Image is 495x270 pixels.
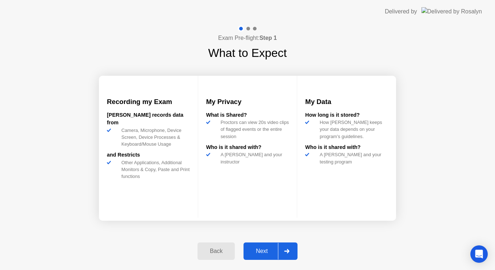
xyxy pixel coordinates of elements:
div: Who is it shared with? [206,144,289,151]
div: How [PERSON_NAME] keeps your data depends on your program’s guidelines. [317,119,388,140]
div: Next [246,248,278,254]
div: and Restricts [107,151,190,159]
div: Camera, Microphone, Device Screen, Device Processes & Keyboard/Mouse Usage [118,127,190,148]
div: Delivered by [385,7,417,16]
h3: My Privacy [206,97,289,107]
div: Who is it shared with? [305,144,388,151]
div: A [PERSON_NAME] and your testing program [317,151,388,165]
button: Next [244,242,298,260]
div: Proctors can view 20s video clips of flagged events or the entire session [218,119,289,140]
b: Step 1 [259,35,277,41]
h4: Exam Pre-flight: [218,34,277,42]
h1: What to Expect [208,44,287,62]
div: Open Intercom Messenger [470,245,488,263]
div: What is Shared? [206,111,289,119]
div: How long is it stored? [305,111,388,119]
div: A [PERSON_NAME] and your instructor [218,151,289,165]
button: Back [197,242,235,260]
h3: Recording my Exam [107,97,190,107]
img: Delivered by Rosalyn [421,7,482,16]
div: Back [200,248,233,254]
div: [PERSON_NAME] records data from [107,111,190,127]
div: Other Applications, Additional Monitors & Copy, Paste and Print functions [118,159,190,180]
h3: My Data [305,97,388,107]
